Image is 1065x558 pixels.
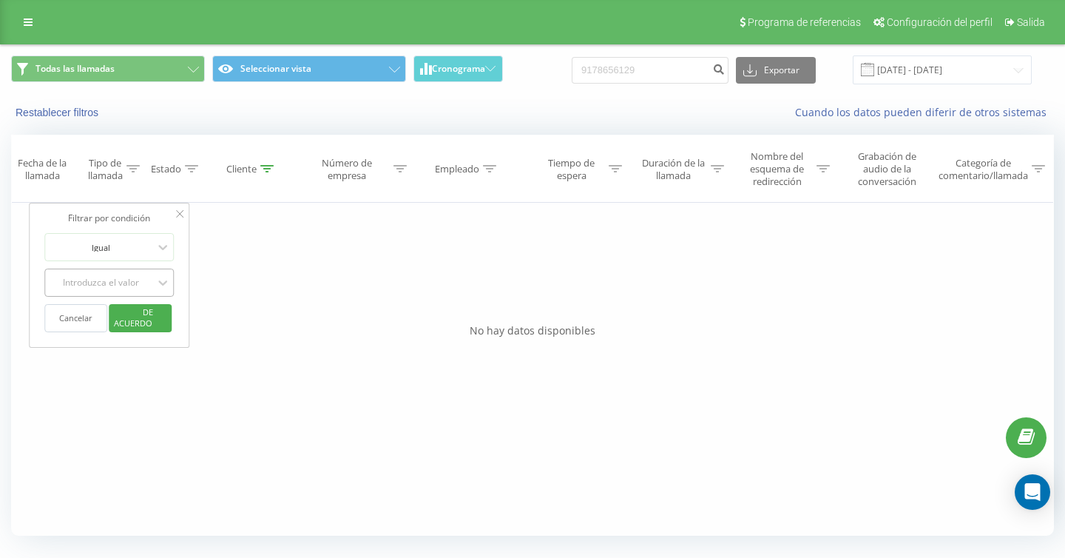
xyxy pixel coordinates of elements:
font: Grabación de audio de la conversación [858,149,916,188]
button: DE ACUERDO [109,304,172,332]
font: Número de empresa [322,156,372,182]
button: Restablecer filtros [11,106,106,119]
div: Abrir Intercom Messenger [1015,474,1050,510]
font: Cliente [226,162,257,175]
font: Filtrar por condición [68,212,150,224]
font: Cancelar [59,312,92,323]
font: Programa de referencias [748,16,861,28]
font: Tiempo de espera [548,156,595,182]
font: Cuando los datos pueden diferir de otros sistemas [795,105,1047,119]
font: Introduzca el valor [63,276,139,289]
font: Duración de la llamada [642,156,705,182]
font: Categoría de comentario/llamada [939,156,1028,182]
font: Configuración del perfil [887,16,993,28]
font: Exportar [764,64,799,76]
font: Salida [1017,16,1045,28]
font: Cronograma [432,62,485,75]
input: Buscar por número [572,57,728,84]
button: Cronograma [413,56,503,82]
font: Fecha de la llamada [18,156,67,182]
font: Empleado [435,162,479,175]
font: Nombre del esquema de redirección [750,149,804,188]
button: Todas las llamadas [11,56,205,82]
font: Tipo de llamada [88,156,123,182]
font: Restablecer filtros [16,107,98,118]
button: Exportar [736,57,816,84]
a: Cuando los datos pueden diferir de otros sistemas [795,105,1054,119]
font: Todas las llamadas [35,62,115,75]
button: Seleccionar vista [212,56,406,82]
font: No hay datos disponibles [470,323,595,337]
font: Seleccionar vista [240,62,311,75]
button: Cancelar [44,304,107,332]
font: Estado [151,162,181,175]
font: DE ACUERDO [114,306,153,329]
